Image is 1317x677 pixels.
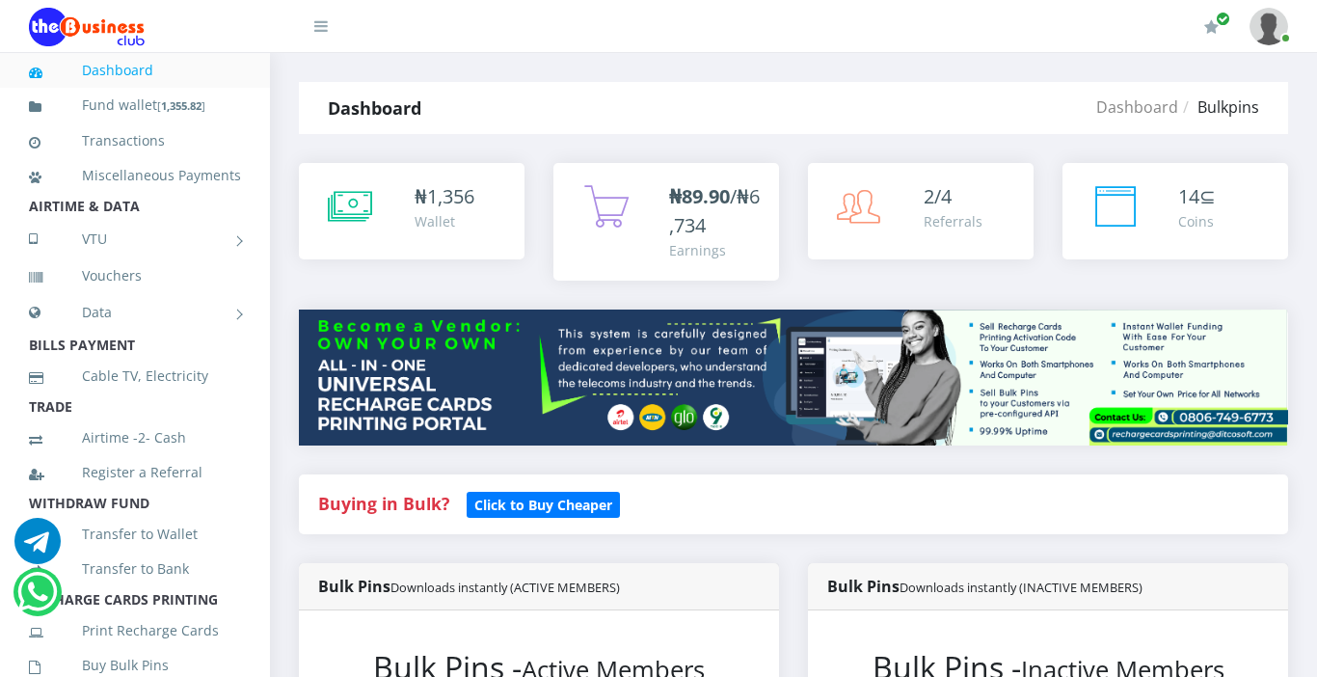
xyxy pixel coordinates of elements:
[390,579,620,596] small: Downloads instantly (ACTIVE MEMBERS)
[157,98,205,113] small: [ ]
[29,512,241,556] a: Transfer to Wallet
[900,579,1142,596] small: Downloads instantly (INACTIVE MEMBERS)
[1204,19,1219,35] i: Renew/Upgrade Subscription
[827,576,1142,597] strong: Bulk Pins
[1250,8,1288,45] img: User
[299,310,1288,446] img: multitenant_rcp.png
[29,48,241,93] a: Dashboard
[669,183,760,238] span: /₦6,734
[29,547,241,591] a: Transfer to Bank
[29,416,241,460] a: Airtime -2- Cash
[29,288,241,337] a: Data
[1216,12,1230,26] span: Renew/Upgrade Subscription
[1178,95,1259,119] li: Bulkpins
[553,163,779,281] a: ₦89.90/₦6,734 Earnings
[1178,183,1199,209] span: 14
[1178,182,1216,211] div: ⊆
[299,163,524,259] a: ₦1,356 Wallet
[29,119,241,163] a: Transactions
[29,609,241,653] a: Print Recharge Cards
[924,183,952,209] span: 2/4
[1178,211,1216,231] div: Coins
[29,153,241,198] a: Miscellaneous Payments
[29,8,145,46] img: Logo
[474,496,612,514] b: Click to Buy Cheaper
[29,450,241,495] a: Register a Referral
[808,163,1034,259] a: 2/4 Referrals
[669,183,730,209] b: ₦89.90
[161,98,202,113] b: 1,355.82
[415,211,474,231] div: Wallet
[14,532,61,564] a: Chat for support
[29,254,241,298] a: Vouchers
[427,183,474,209] span: 1,356
[29,83,241,128] a: Fund wallet[1,355.82]
[29,215,241,263] a: VTU
[328,96,421,120] strong: Dashboard
[669,240,760,260] div: Earnings
[17,583,57,615] a: Chat for support
[318,576,620,597] strong: Bulk Pins
[415,182,474,211] div: ₦
[29,354,241,398] a: Cable TV, Electricity
[318,492,449,515] strong: Buying in Bulk?
[467,492,620,515] a: Click to Buy Cheaper
[924,211,982,231] div: Referrals
[1096,96,1178,118] a: Dashboard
